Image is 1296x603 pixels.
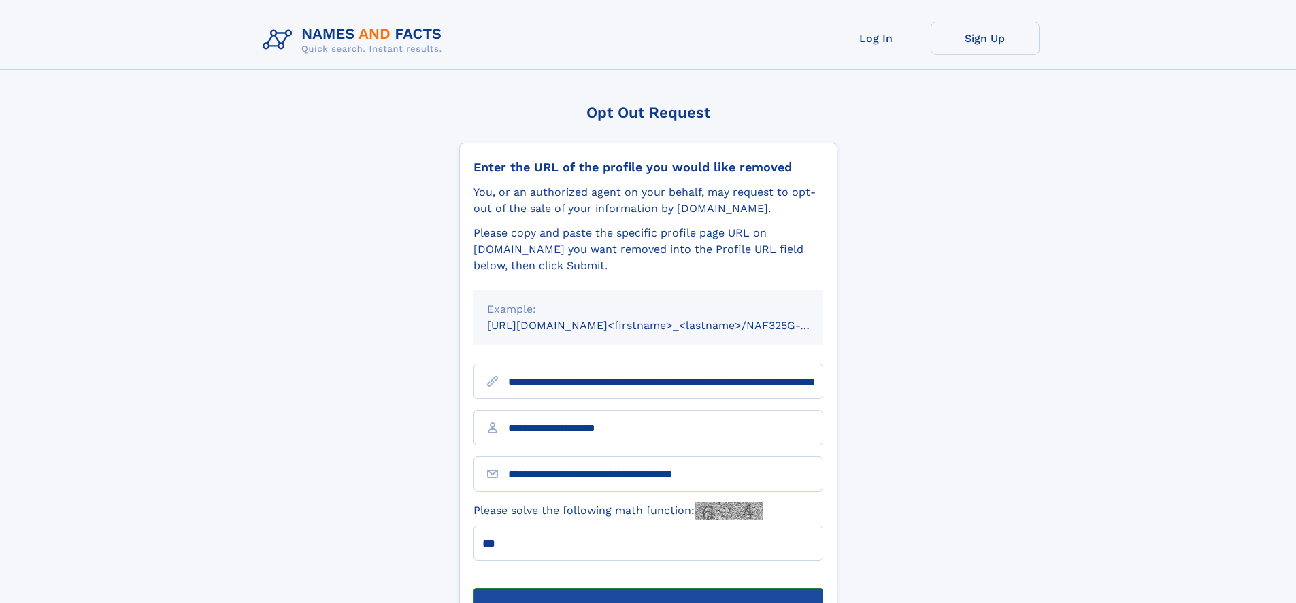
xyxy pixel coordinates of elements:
[487,301,810,317] div: Example:
[473,160,823,175] div: Enter the URL of the profile you would like removed
[459,104,837,121] div: Opt Out Request
[487,319,849,332] small: [URL][DOMAIN_NAME]<firstname>_<lastname>/NAF325G-xxxxxxxx
[473,225,823,274] div: Please copy and paste the specific profile page URL on [DOMAIN_NAME] you want removed into the Pr...
[931,22,1040,55] a: Sign Up
[473,502,763,520] label: Please solve the following math function:
[257,22,453,58] img: Logo Names and Facts
[473,184,823,217] div: You, or an authorized agent on your behalf, may request to opt-out of the sale of your informatio...
[822,22,931,55] a: Log In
